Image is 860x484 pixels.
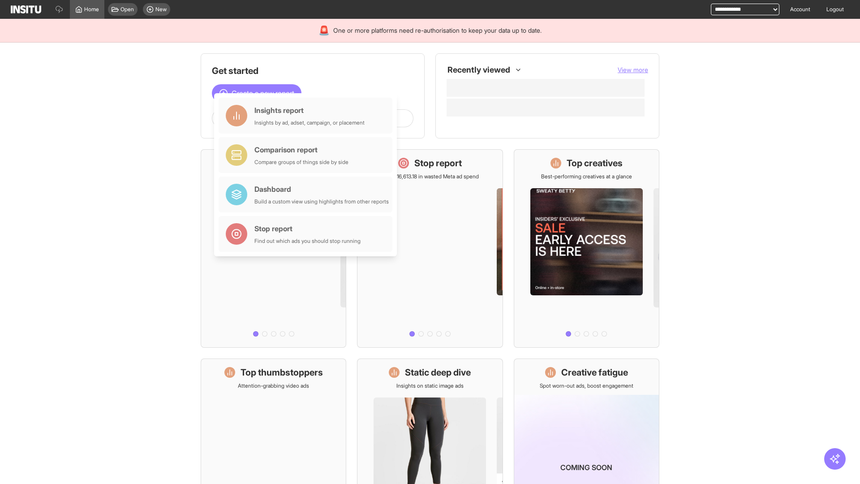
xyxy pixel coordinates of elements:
[254,119,365,126] div: Insights by ad, adset, campaign, or placement
[238,382,309,389] p: Attention-grabbing video ads
[333,26,542,35] span: One or more platforms need re-authorisation to keep your data up to date.
[155,6,167,13] span: New
[567,157,623,169] h1: Top creatives
[254,144,348,155] div: Comparison report
[414,157,462,169] h1: Stop report
[241,366,323,379] h1: Top thumbstoppers
[618,66,648,73] span: View more
[254,198,389,205] div: Build a custom view using highlights from other reports
[318,24,330,37] div: 🚨
[212,65,413,77] h1: Get started
[212,84,301,102] button: Create a new report
[254,159,348,166] div: Compare groups of things side by side
[254,223,361,234] div: Stop report
[254,184,389,194] div: Dashboard
[232,88,294,99] span: Create a new report
[201,149,346,348] a: What's live nowSee all active ads instantly
[396,382,464,389] p: Insights on static image ads
[618,65,648,74] button: View more
[357,149,503,348] a: Stop reportSave £16,613.18 in wasted Meta ad spend
[541,173,632,180] p: Best-performing creatives at a glance
[381,173,479,180] p: Save £16,613.18 in wasted Meta ad spend
[84,6,99,13] span: Home
[254,238,361,245] div: Find out which ads you should stop running
[254,105,365,116] div: Insights report
[11,5,41,13] img: Logo
[514,149,659,348] a: Top creativesBest-performing creatives at a glance
[405,366,471,379] h1: Static deep dive
[120,6,134,13] span: Open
